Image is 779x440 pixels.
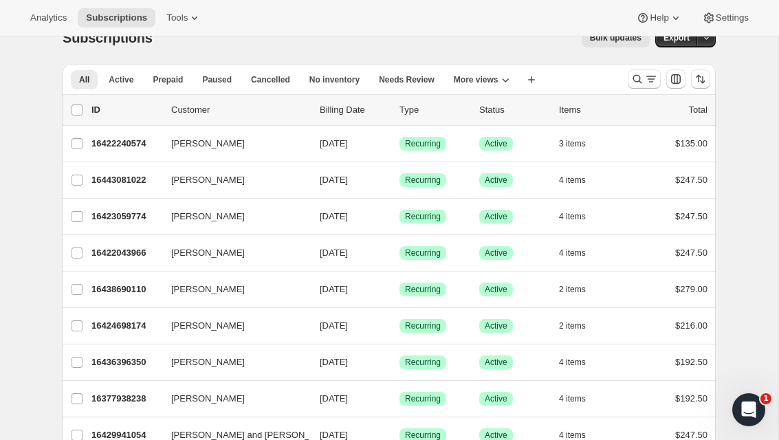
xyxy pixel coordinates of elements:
[559,170,601,190] button: 4 items
[91,103,160,117] p: ID
[520,70,542,89] button: Create new view
[559,284,586,295] span: 2 items
[405,357,441,368] span: Recurring
[171,210,245,223] span: [PERSON_NAME]
[485,211,507,222] span: Active
[163,278,300,300] button: [PERSON_NAME]
[91,210,160,223] p: 16423059774
[91,319,160,333] p: 16424698174
[405,393,441,404] span: Recurring
[675,284,707,294] span: $279.00
[485,247,507,258] span: Active
[405,175,441,186] span: Recurring
[405,320,441,331] span: Recurring
[582,28,650,47] button: Bulk updates
[399,103,468,117] div: Type
[171,103,309,117] p: Customer
[559,207,601,226] button: 4 items
[485,284,507,295] span: Active
[91,170,707,190] div: 16443081022[PERSON_NAME][DATE]SuccessRecurringSuccessActive4 items$247.50
[485,393,507,404] span: Active
[320,284,348,294] span: [DATE]
[86,12,147,23] span: Subscriptions
[91,103,707,117] div: IDCustomerBilling DateTypeStatusItemsTotal
[171,173,245,187] span: [PERSON_NAME]
[309,74,360,85] span: No inventory
[485,357,507,368] span: Active
[675,247,707,258] span: $247.50
[694,8,757,27] button: Settings
[675,430,707,440] span: $247.50
[760,393,771,404] span: 1
[91,280,707,299] div: 16438690110[PERSON_NAME][DATE]SuccessRecurringSuccessActive2 items$279.00
[163,388,300,410] button: [PERSON_NAME]
[109,74,133,85] span: Active
[675,393,707,404] span: $192.50
[675,357,707,367] span: $192.50
[91,316,707,335] div: 16424698174[PERSON_NAME][DATE]SuccessRecurringSuccessActive2 items$216.00
[454,74,498,85] span: More views
[405,247,441,258] span: Recurring
[91,207,707,226] div: 16423059774[PERSON_NAME][DATE]SuccessRecurringSuccessActive4 items$247.50
[559,134,601,153] button: 3 items
[675,211,707,221] span: $247.50
[78,8,155,27] button: Subscriptions
[559,389,601,408] button: 4 items
[691,69,710,89] button: Sort the results
[655,28,698,47] button: Export
[675,138,707,148] span: $135.00
[559,175,586,186] span: 4 items
[320,393,348,404] span: [DATE]
[405,284,441,295] span: Recurring
[405,211,441,222] span: Recurring
[251,74,290,85] span: Cancelled
[91,246,160,260] p: 16422043966
[91,392,160,406] p: 16377938238
[666,69,685,89] button: Customize table column order and visibility
[320,320,348,331] span: [DATE]
[153,74,183,85] span: Prepaid
[22,8,75,27] button: Analytics
[663,32,690,43] span: Export
[559,211,586,222] span: 4 items
[485,320,507,331] span: Active
[163,242,300,264] button: [PERSON_NAME]
[171,137,245,151] span: [PERSON_NAME]
[628,69,661,89] button: Search and filter results
[559,247,586,258] span: 4 items
[163,133,300,155] button: [PERSON_NAME]
[166,12,188,23] span: Tools
[91,173,160,187] p: 16443081022
[91,243,707,263] div: 16422043966[PERSON_NAME][DATE]SuccessRecurringSuccessActive4 items$247.50
[559,103,628,117] div: Items
[590,32,641,43] span: Bulk updates
[163,206,300,228] button: [PERSON_NAME]
[732,393,765,426] iframe: Intercom live chat
[202,74,232,85] span: Paused
[689,103,707,117] p: Total
[559,393,586,404] span: 4 items
[320,103,388,117] p: Billing Date
[320,430,348,440] span: [DATE]
[320,175,348,185] span: [DATE]
[320,211,348,221] span: [DATE]
[63,30,153,45] span: Subscriptions
[163,169,300,191] button: [PERSON_NAME]
[628,8,690,27] button: Help
[171,392,245,406] span: [PERSON_NAME]
[91,283,160,296] p: 16438690110
[446,70,518,89] button: More views
[559,357,586,368] span: 4 items
[559,243,601,263] button: 4 items
[559,316,601,335] button: 2 items
[320,357,348,367] span: [DATE]
[91,353,707,372] div: 16436396350[PERSON_NAME][DATE]SuccessRecurringSuccessActive4 items$192.50
[171,355,245,369] span: [PERSON_NAME]
[485,138,507,149] span: Active
[716,12,749,23] span: Settings
[650,12,668,23] span: Help
[163,315,300,337] button: [PERSON_NAME]
[30,12,67,23] span: Analytics
[559,320,586,331] span: 2 items
[158,8,210,27] button: Tools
